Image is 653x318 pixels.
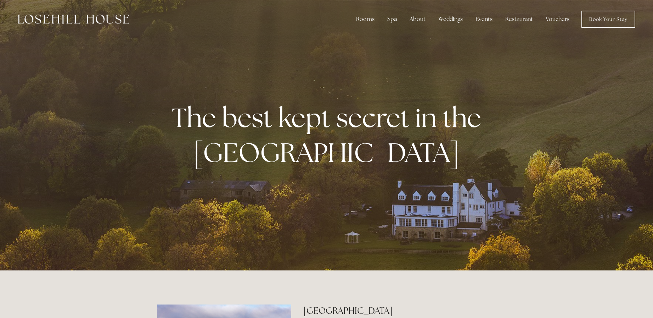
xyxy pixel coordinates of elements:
[540,12,575,26] a: Vouchers
[172,100,487,170] strong: The best kept secret in the [GEOGRAPHIC_DATA]
[433,12,468,26] div: Weddings
[303,305,496,317] h2: [GEOGRAPHIC_DATA]
[581,11,635,28] a: Book Your Stay
[350,12,380,26] div: Rooms
[500,12,539,26] div: Restaurant
[382,12,403,26] div: Spa
[470,12,498,26] div: Events
[18,15,129,24] img: Losehill House
[404,12,431,26] div: About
